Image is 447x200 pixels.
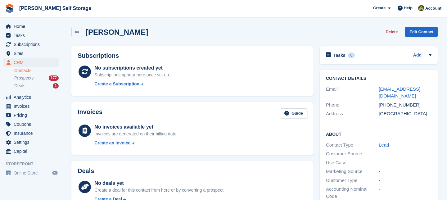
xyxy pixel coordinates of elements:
[3,129,59,138] a: menu
[3,138,59,147] a: menu
[379,142,389,148] a: Lead
[14,138,51,147] span: Settings
[94,140,178,146] a: Create an Invoice
[3,31,59,40] a: menu
[94,81,170,87] a: Create a Subscription
[413,52,422,59] a: Add
[326,177,379,184] div: Customer Type
[14,31,51,40] span: Tasks
[14,83,59,89] a: Deals 1
[3,40,59,49] a: menu
[14,49,51,58] span: Sites
[14,22,51,31] span: Home
[14,147,51,156] span: Capital
[78,108,102,119] h2: Invoices
[379,159,431,166] div: -
[418,5,424,11] img: Karl
[379,110,431,117] div: [GEOGRAPHIC_DATA]
[379,168,431,175] div: -
[333,52,345,58] h2: Tasks
[379,86,420,99] a: [EMAIL_ADDRESS][DOMAIN_NAME]
[379,177,431,184] div: -
[373,5,386,11] span: Create
[14,40,51,49] span: Subscriptions
[6,161,62,167] span: Storefront
[14,129,51,138] span: Insurance
[14,169,51,177] span: Online Store
[383,27,400,37] button: Delete
[3,111,59,120] a: menu
[14,93,51,102] span: Analytics
[14,75,34,81] span: Prospects
[78,52,307,59] h2: Subscriptions
[3,22,59,31] a: menu
[14,75,59,81] a: Prospects 177
[3,102,59,111] a: menu
[14,58,51,67] span: CRM
[348,52,355,58] div: 0
[326,110,379,117] div: Address
[3,147,59,156] a: menu
[14,111,51,120] span: Pricing
[94,131,178,137] div: Invoices are generated on their billing date.
[280,108,307,119] a: Guide
[3,169,59,177] a: menu
[86,28,148,36] h2: [PERSON_NAME]
[326,102,379,109] div: Phone
[326,76,431,81] h2: Contact Details
[53,83,59,89] div: 1
[379,102,431,109] div: [PHONE_NUMBER]
[17,3,94,13] a: [PERSON_NAME] Self Storage
[51,169,59,177] a: Preview store
[14,83,25,89] span: Deals
[425,5,441,11] span: Account
[3,120,59,129] a: menu
[326,131,431,137] h2: About
[94,123,178,131] div: No invoices available yet
[78,167,94,175] h2: Deals
[14,120,51,129] span: Coupons
[326,86,379,100] div: Email
[405,27,438,37] a: Edit Contact
[14,68,59,74] a: Contacts
[326,168,379,175] div: Marketing Source
[379,150,431,157] div: -
[3,58,59,67] a: menu
[404,5,413,11] span: Help
[94,187,224,193] div: Create a deal for this contact from here or by converting a prospect.
[94,64,170,72] div: No subscriptions created yet
[326,159,379,166] div: Use Case
[94,180,224,187] div: No deals yet
[94,72,170,78] div: Subscriptions appear here once set up.
[3,49,59,58] a: menu
[326,142,379,149] div: Contact Type
[94,81,139,87] div: Create a Subscription
[49,75,59,81] div: 177
[326,186,379,200] div: Accounting Nominal Code
[3,93,59,102] a: menu
[379,186,431,200] div: -
[94,140,130,146] div: Create an Invoice
[5,4,14,13] img: stora-icon-8386f47178a22dfd0bd8f6a31ec36ba5ce8667c1dd55bd0f319d3a0aa187defe.svg
[326,150,379,157] div: Customer Source
[14,102,51,111] span: Invoices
